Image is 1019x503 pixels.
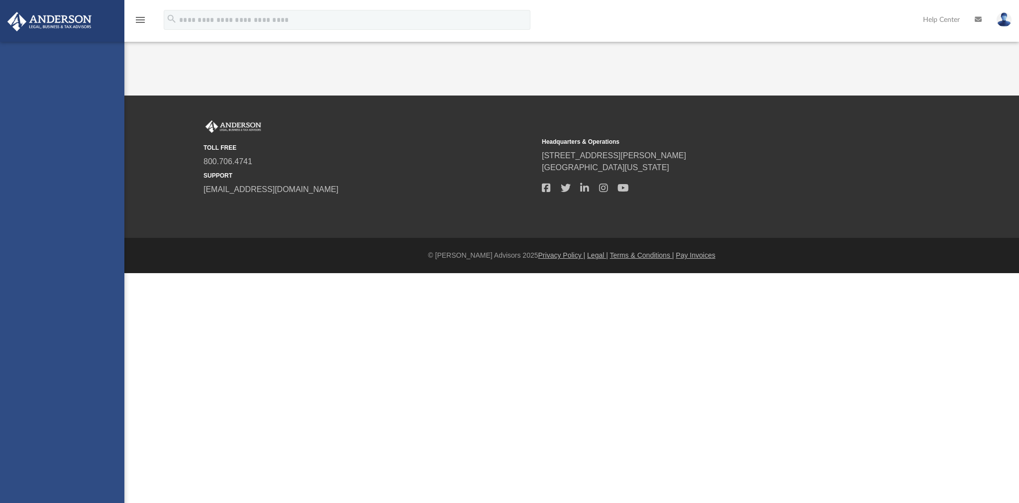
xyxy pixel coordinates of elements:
img: User Pic [997,12,1012,27]
i: search [166,13,177,24]
img: Anderson Advisors Platinum Portal [4,12,95,31]
small: SUPPORT [204,171,535,180]
a: Pay Invoices [676,251,715,259]
a: [GEOGRAPHIC_DATA][US_STATE] [542,163,669,172]
i: menu [134,14,146,26]
a: Privacy Policy | [538,251,586,259]
a: menu [134,19,146,26]
a: [STREET_ADDRESS][PERSON_NAME] [542,151,686,160]
img: Anderson Advisors Platinum Portal [204,120,263,133]
a: Terms & Conditions | [610,251,674,259]
a: Legal | [587,251,608,259]
a: [EMAIL_ADDRESS][DOMAIN_NAME] [204,185,338,194]
small: Headquarters & Operations [542,137,873,146]
div: © [PERSON_NAME] Advisors 2025 [124,250,1019,261]
a: 800.706.4741 [204,157,252,166]
small: TOLL FREE [204,143,535,152]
